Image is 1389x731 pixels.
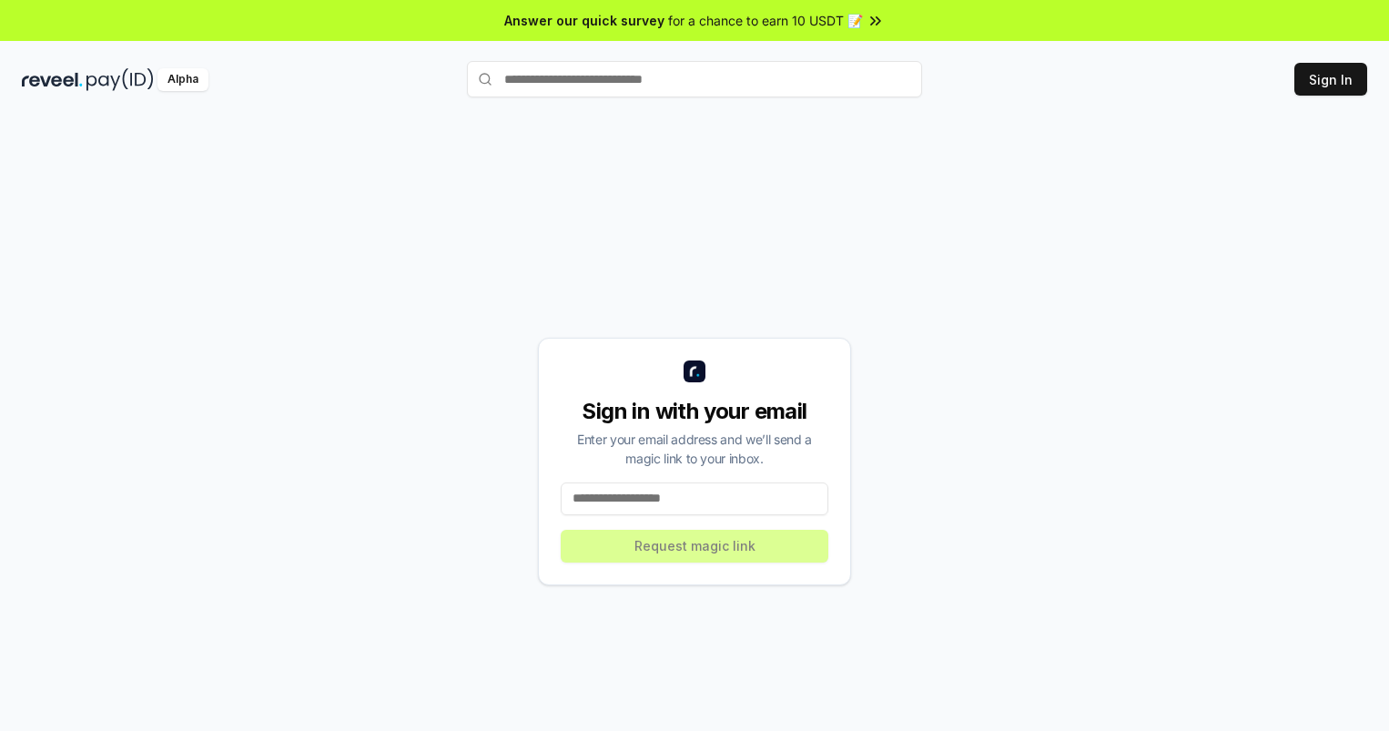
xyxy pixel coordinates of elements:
div: Enter your email address and we’ll send a magic link to your inbox. [561,430,828,468]
button: Sign In [1294,63,1367,96]
img: reveel_dark [22,68,83,91]
div: Alpha [157,68,208,91]
img: pay_id [86,68,154,91]
div: Sign in with your email [561,397,828,426]
span: Answer our quick survey [504,11,664,30]
img: logo_small [684,360,705,382]
span: for a chance to earn 10 USDT 📝 [668,11,863,30]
